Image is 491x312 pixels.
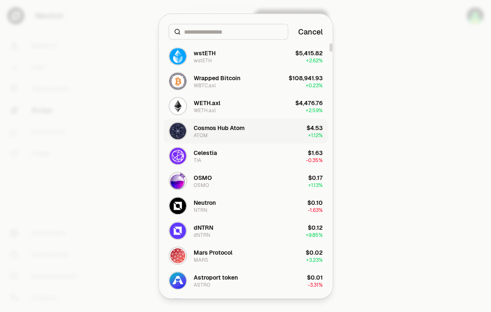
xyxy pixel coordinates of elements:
[164,193,328,218] button: NTRN LogoNeutronNTRN$0.10-1.63%
[308,148,323,157] div: $1.63
[194,298,207,306] div: dTIA
[194,74,240,82] div: Wrapped Bitcoin
[194,198,216,206] div: Neutron
[164,69,328,93] button: WBTC.axl LogoWrapped BitcoinWBTC.axl$108,941.93+0.23%
[306,248,323,256] div: $0.02
[164,243,328,268] button: MARS LogoMars ProtocolMARS$0.02+3.23%
[289,74,323,82] div: $108,941.93
[307,298,323,306] div: $1.00
[169,48,186,64] img: wstETH Logo
[308,182,323,188] span: + 1.13%
[308,281,323,288] span: -3.31%
[308,173,323,182] div: $0.17
[194,256,208,263] div: MARS
[194,57,212,64] div: wstETH
[306,107,323,113] span: + 2.59%
[295,98,323,107] div: $4,476.76
[164,93,328,118] button: WETH.axl LogoWETH.axlWETH.axl$4,476.76+2.59%
[164,143,328,168] button: TIA LogoCelestiaTIA$1.63-0.35%
[307,273,323,281] div: $0.01
[295,49,323,57] div: $5,415.82
[194,123,244,132] div: Cosmos Hub Atom
[306,157,323,163] span: -0.35%
[194,281,210,288] div: ASTRO
[169,272,186,289] img: ASTRO Logo
[164,118,328,143] button: ATOM LogoCosmos Hub AtomATOM$4.53+1.12%
[169,222,186,239] img: dNTRN Logo
[308,223,323,231] div: $0.12
[169,172,186,189] img: OSMO Logo
[194,157,201,163] div: TIA
[194,49,216,57] div: wstETH
[194,206,207,213] div: NTRN
[194,132,208,138] div: ATOM
[194,173,212,182] div: OSMO
[194,273,238,281] div: Astroport token
[164,218,328,243] button: dNTRN LogodNTRNdNTRN$0.12+9.85%
[194,82,216,88] div: WBTC.axl
[164,168,328,193] button: OSMO LogoOSMOOSMO$0.17+1.13%
[169,73,186,89] img: WBTC.axl Logo
[194,107,216,113] div: WETH.axl
[307,123,323,132] div: $4.53
[307,198,323,206] div: $0.10
[194,231,210,238] div: dNTRN
[306,256,323,263] span: + 3.23%
[194,98,220,107] div: WETH.axl
[169,123,186,139] img: ATOM Logo
[306,82,323,88] span: + 0.23%
[308,206,323,213] span: -1.63%
[194,148,217,157] div: Celestia
[306,231,323,238] span: + 9.85%
[194,223,213,231] div: dNTRN
[169,98,186,114] img: WETH.axl Logo
[308,132,323,138] span: + 1.12%
[164,268,328,293] button: ASTRO LogoAstroport tokenASTRO$0.01-3.31%
[169,247,186,264] img: MARS Logo
[169,197,186,214] img: NTRN Logo
[194,248,232,256] div: Mars Protocol
[169,147,186,164] img: TIA Logo
[164,44,328,69] button: wstETH LogowstETHwstETH$5,415.82+2.62%
[298,26,323,37] button: Cancel
[306,57,323,64] span: + 2.62%
[194,182,209,188] div: OSMO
